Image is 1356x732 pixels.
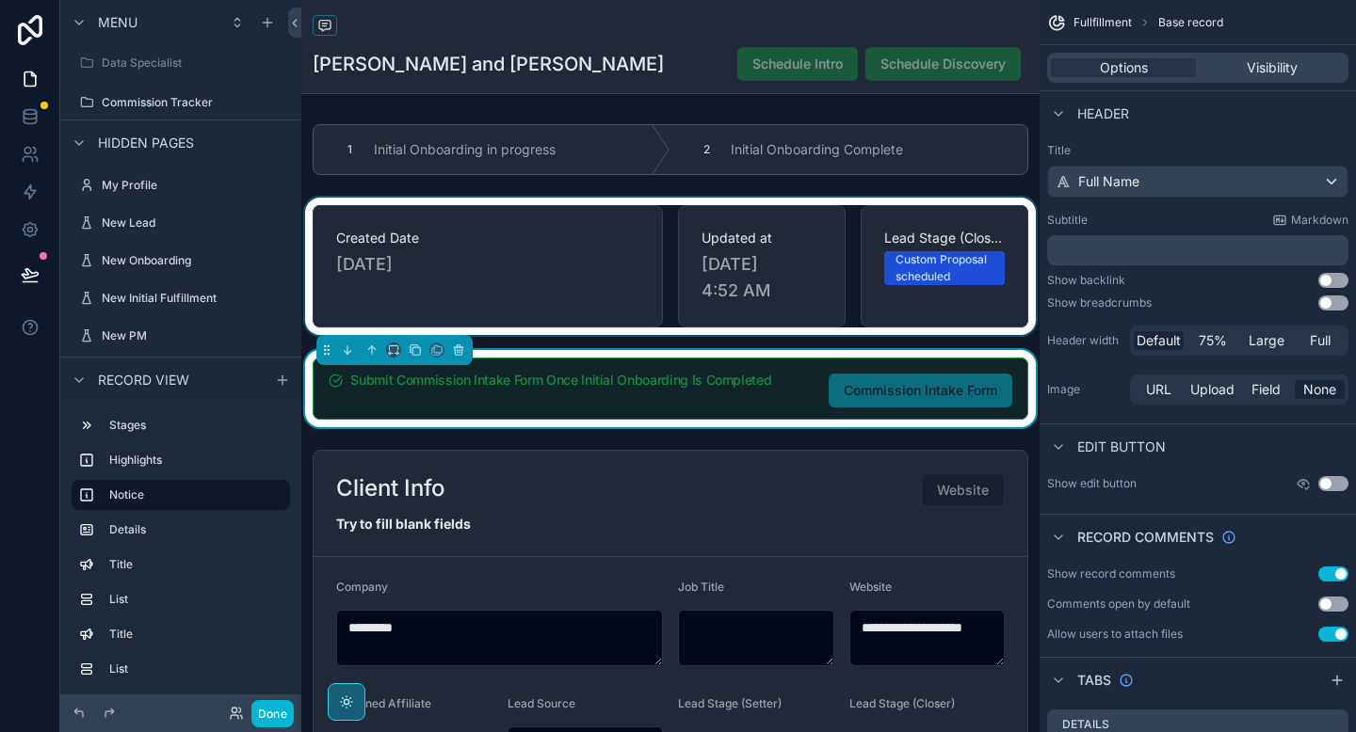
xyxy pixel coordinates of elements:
[1047,627,1183,642] div: Allow users to attach files
[1047,333,1122,348] label: Header width
[102,328,286,343] label: New PM
[1047,166,1348,198] button: Full Name
[72,246,290,276] a: New Onboarding
[102,253,286,268] label: New Onboarding
[98,13,137,32] span: Menu
[109,627,282,642] label: Title
[102,95,286,110] label: Commission Tracker
[1047,295,1152,310] div: Show breadcrumbs
[251,700,294,727] button: Done
[1100,58,1148,77] span: Options
[1249,331,1284,350] span: Large
[350,374,814,387] h5: Submit Commission Intake Form Once Initial Onboarding Is Completed
[102,56,286,71] label: Data Specialist
[1047,213,1088,228] label: Subtitle
[1077,104,1129,123] span: Header
[1272,213,1348,228] a: Markdown
[109,453,282,468] label: Highlights
[102,178,286,193] label: My Profile
[313,51,664,77] h1: [PERSON_NAME] and [PERSON_NAME]
[72,208,290,238] a: New Lead
[72,321,290,351] a: New PM
[1247,58,1298,77] span: Visibility
[98,134,194,152] span: Hidden pages
[1047,235,1348,265] div: scrollable content
[1190,380,1235,399] span: Upload
[72,48,290,78] a: Data Specialist
[102,291,286,306] label: New Initial Fulfillment
[1158,15,1223,30] span: Base record
[72,283,290,313] a: New Initial Fulfillment
[60,402,301,694] div: scrollable content
[102,215,286,231] label: New Lead
[1073,15,1132,30] span: Fullfillment
[1291,213,1348,228] span: Markdown
[1047,143,1348,158] label: Title
[109,522,282,537] label: Details
[109,418,282,433] label: Stages
[109,557,282,572] label: Title
[1199,331,1227,350] span: 75%
[1251,380,1281,399] span: Field
[109,592,282,607] label: List
[72,170,290,200] a: My Profile
[1146,380,1171,399] span: URL
[1077,528,1214,547] span: Record comments
[109,661,282,676] label: List
[1137,331,1181,350] span: Default
[1047,273,1125,288] div: Show backlink
[1077,438,1166,456] span: Edit button
[1047,382,1122,397] label: Image
[72,88,290,118] a: Commission Tracker
[1303,380,1336,399] span: None
[1047,566,1175,581] div: Show record comments
[1310,331,1331,350] span: Full
[1047,597,1190,612] div: Comments open by default
[98,370,189,389] span: Record view
[1077,671,1111,690] span: Tabs
[1078,172,1139,191] span: Full Name
[109,487,275,502] label: Notice
[1047,476,1137,491] label: Show edit button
